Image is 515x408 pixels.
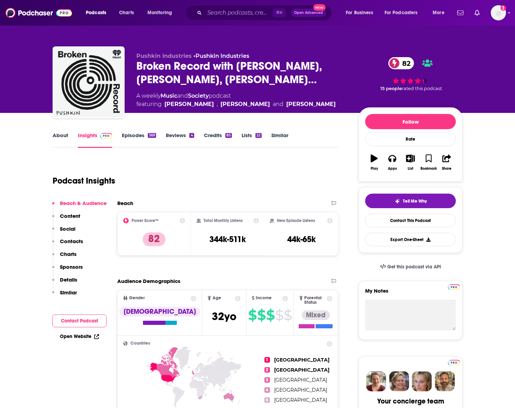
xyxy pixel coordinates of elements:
p: Social [60,225,75,232]
span: and [273,100,283,108]
button: Show profile menu [491,5,506,20]
button: Reach & Audience [52,200,107,213]
span: More [433,8,444,18]
p: Reach & Audience [60,200,107,206]
span: $ [275,310,283,321]
a: Music [161,92,177,99]
span: 4 [264,387,270,393]
span: and [177,92,188,99]
span: [GEOGRAPHIC_DATA] [274,367,329,373]
span: Open Advanced [294,11,323,15]
h2: Audience Demographics [117,278,180,284]
span: [GEOGRAPHIC_DATA] [274,397,327,403]
img: Broken Record with Rick Rubin, Malcolm Gladwell, Bruce Headlam and Justin Richmond [54,48,123,117]
a: Show notifications dropdown [472,7,482,19]
button: Contact Podcast [52,314,107,327]
span: $ [266,310,274,321]
a: 82 [388,57,414,69]
p: Similar [60,289,77,296]
a: Contact This Podcast [365,214,456,227]
span: For Business [346,8,373,18]
p: Details [60,276,77,283]
a: Lists22 [242,132,262,148]
button: Export One-Sheet [365,233,456,246]
a: Episodes369 [122,132,156,148]
span: New [313,4,326,11]
img: Podchaser Pro [448,284,460,290]
span: Get this podcast via API [387,264,441,270]
button: open menu [380,7,428,18]
img: Barbara Profile [389,371,409,391]
button: Details [52,276,77,289]
div: 82 15 peoplerated this podcast [359,53,462,96]
div: 369 [148,133,156,138]
a: Podchaser - Follow, Share and Rate Podcasts [6,6,72,19]
button: open menu [341,7,382,18]
span: rated this podcast [402,86,442,91]
span: Age [213,296,221,300]
p: Contacts [60,238,83,245]
a: Pro website [448,359,460,365]
div: Search podcasts, credits, & more... [192,5,338,21]
span: Pushkin Industries [136,53,192,59]
span: Charts [119,8,134,18]
span: 5 [264,397,270,403]
img: tell me why sparkle [395,198,400,204]
a: Pushkin Industries [196,53,249,59]
div: Play [371,167,378,171]
span: 15 people [380,86,402,91]
span: featuring [136,100,336,108]
div: 85 [225,133,232,138]
span: 1 [264,357,270,363]
button: Content [52,213,80,225]
button: Charts [52,251,76,264]
span: Income [256,296,272,300]
span: • [193,53,249,59]
div: Share [442,167,451,171]
button: Contacts [52,238,83,251]
h2: New Episode Listens [277,218,315,223]
a: Open Website [60,334,99,339]
div: List [408,167,413,171]
p: Content [60,213,80,219]
a: InsightsPodchaser Pro [78,132,112,148]
span: Podcasts [86,8,106,18]
button: Play [365,150,383,175]
div: Mixed [302,310,330,320]
button: Open AdvancedNew [291,9,326,17]
img: Podchaser Pro [448,360,460,365]
div: Rate [365,132,456,146]
a: [PERSON_NAME] [220,100,270,108]
button: tell me why sparkleTell Me Why [365,194,456,208]
span: 82 [395,57,414,69]
span: $ [284,310,292,321]
span: Countries [130,341,150,346]
a: Credits85 [204,132,232,148]
h2: Total Monthly Listens [204,218,243,223]
a: [PERSON_NAME] [286,100,336,108]
p: 82 [143,232,165,246]
img: Sydney Profile [366,371,386,391]
button: open menu [143,7,181,18]
button: open menu [428,7,453,18]
span: Gender [129,296,145,300]
div: Your concierge team [377,397,444,406]
h2: Power Score™ [132,218,159,223]
svg: Add a profile image [500,5,506,11]
h3: 344k-511k [209,234,246,245]
h1: Podcast Insights [53,176,115,186]
span: Parental Status [304,296,326,305]
a: Reviews4 [166,132,194,148]
span: [GEOGRAPHIC_DATA] [274,387,327,393]
button: Similar [52,289,77,302]
a: Show notifications dropdown [454,7,466,19]
a: Get this podcast via API [374,258,446,275]
div: Bookmark [421,167,437,171]
img: Jules Profile [412,371,432,391]
div: A weekly podcast [136,92,336,108]
span: [GEOGRAPHIC_DATA] [274,377,327,383]
span: [GEOGRAPHIC_DATA] [274,357,329,363]
a: [PERSON_NAME] [164,100,214,108]
a: Similar [271,132,288,148]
